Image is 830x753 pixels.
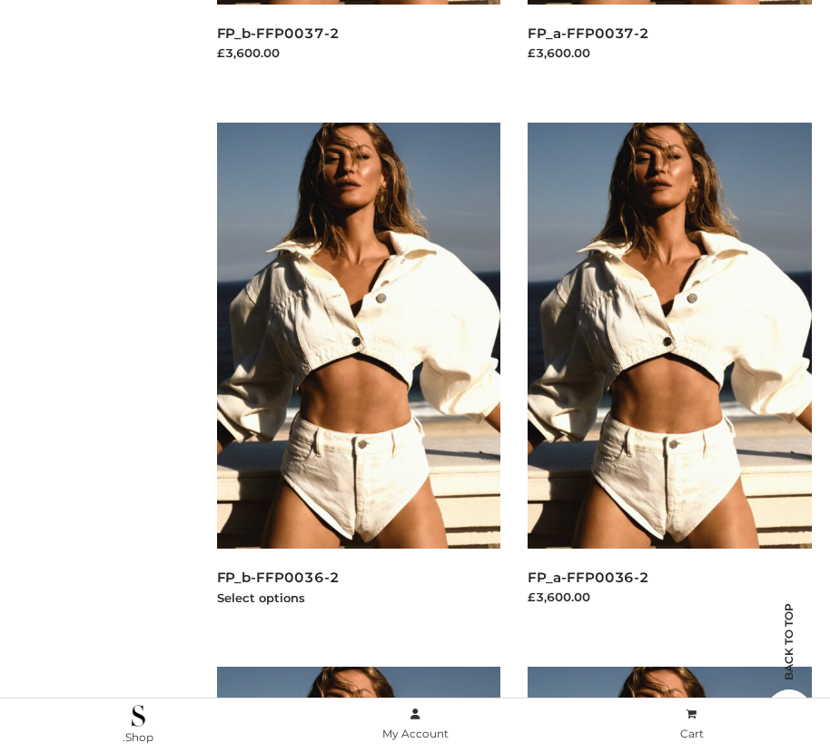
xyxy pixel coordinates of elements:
[528,25,649,42] a: FP_a-FFP0037-2
[277,704,554,745] a: My Account
[528,569,649,586] a: FP_a-FFP0036-2
[528,588,812,606] div: £3,600.00
[382,727,449,740] span: My Account
[553,704,830,745] a: Cart
[217,590,305,605] a: Select options
[528,44,812,62] div: £3,600.00
[217,25,340,42] a: FP_b-FFP0037-2
[217,569,340,586] a: FP_b-FFP0036-2
[766,635,812,680] span: Back to top
[132,705,145,727] img: .Shop
[680,727,704,740] span: Cart
[217,44,501,62] div: £3,600.00
[123,730,153,744] span: .Shop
